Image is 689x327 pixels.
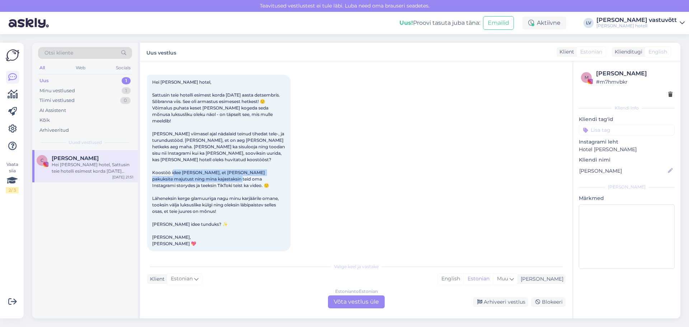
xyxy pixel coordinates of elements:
[596,17,685,29] a: [PERSON_NAME] vastuvõtt[PERSON_NAME] hotell
[39,127,69,134] div: Arhiveeritud
[74,63,87,73] div: Web
[522,17,566,29] div: Aktiivne
[497,275,508,282] span: Muu
[579,105,675,111] div: Kliendi info
[583,18,594,28] div: LV
[531,297,566,307] div: Blokeeri
[473,297,528,307] div: Arhiveeri vestlus
[39,97,75,104] div: Tiimi vestlused
[6,187,19,193] div: 2 / 3
[648,48,667,56] span: English
[328,295,385,308] div: Võta vestlus üle
[122,77,131,84] div: 1
[464,274,493,284] div: Estonian
[335,288,378,295] div: Estonian to Estonian
[112,174,133,180] div: [DATE] 21:51
[52,155,99,162] span: Carol Leiste
[69,139,102,146] span: Uued vestlused
[612,48,642,56] div: Klienditugi
[38,63,46,73] div: All
[122,87,131,94] div: 1
[596,17,677,23] div: [PERSON_NAME] vastuvõtt
[39,107,66,114] div: AI Assistent
[152,79,286,246] span: Hei [PERSON_NAME] hotel, Sattusin teie hotelli esimest korda [DATE] aasta detsembris. Sõbranna vi...
[147,263,566,270] div: Valige keel ja vastake
[596,23,677,29] div: [PERSON_NAME] hotell
[579,138,675,146] p: Instagrami leht
[114,63,132,73] div: Socials
[518,275,563,283] div: [PERSON_NAME]
[120,97,131,104] div: 0
[149,252,176,257] span: 21:51
[52,162,133,174] div: Hei [PERSON_NAME] hotel, Sattusin teie hotelli esimest korda [DATE] aasta detsembris. Sõbranna vi...
[147,275,165,283] div: Klient
[438,274,464,284] div: English
[579,116,675,123] p: Kliendi tag'id
[579,146,675,153] p: Hotel [PERSON_NAME]
[580,48,602,56] span: Estonian
[579,184,675,190] div: [PERSON_NAME]
[596,69,672,78] div: [PERSON_NAME]
[596,78,672,86] div: # m7hmvbkr
[579,167,666,175] input: Lisa nimi
[41,158,44,163] span: C
[585,75,589,80] span: m
[557,48,574,56] div: Klient
[6,161,19,193] div: Vaata siia
[39,117,50,124] div: Kõik
[39,77,49,84] div: Uus
[39,87,75,94] div: Minu vestlused
[146,47,176,57] label: Uus vestlus
[171,275,193,283] span: Estonian
[579,195,675,202] p: Märkmed
[579,156,675,164] p: Kliendi nimi
[44,49,73,57] span: Otsi kliente
[399,19,413,26] b: Uus!
[483,16,514,30] button: Emailid
[579,125,675,135] input: Lisa tag
[399,19,480,27] div: Proovi tasuta juba täna:
[6,48,19,62] img: Askly Logo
